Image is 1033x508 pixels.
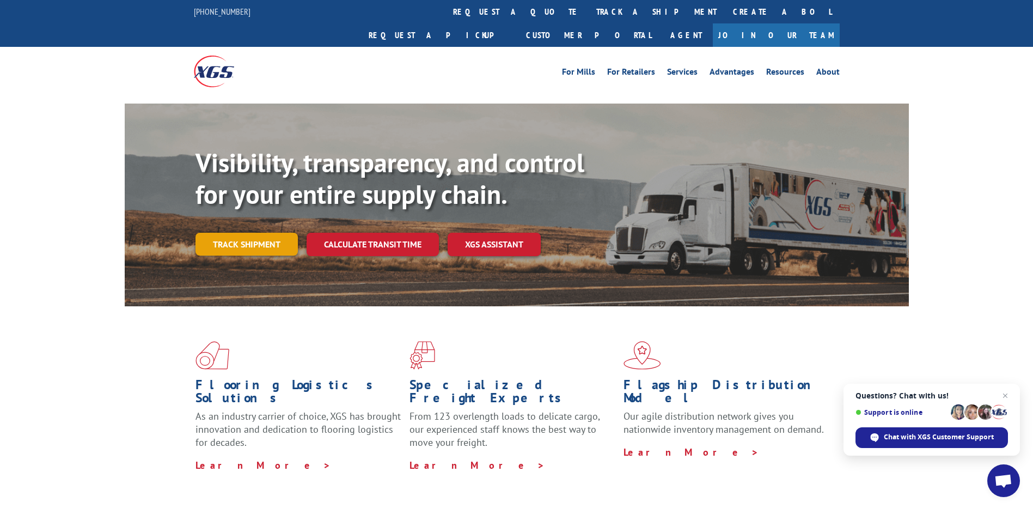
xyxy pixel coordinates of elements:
span: As an industry carrier of choice, XGS has brought innovation and dedication to flooring logistics... [195,410,401,449]
a: For Mills [562,68,595,80]
p: From 123 overlength loads to delicate cargo, our experienced staff knows the best way to move you... [409,410,615,458]
img: xgs-icon-flagship-distribution-model-red [624,341,661,370]
a: Advantages [710,68,754,80]
span: Support is online [855,408,947,416]
span: Chat with XGS Customer Support [884,432,994,442]
a: Services [667,68,698,80]
a: Resources [766,68,804,80]
span: Chat with XGS Customer Support [855,427,1008,448]
a: XGS ASSISTANT [448,233,541,256]
a: Open chat [987,464,1020,497]
a: Learn More > [409,459,545,471]
a: Learn More > [624,446,759,458]
img: xgs-icon-focused-on-flooring-red [409,341,435,370]
span: Questions? Chat with us! [855,391,1008,400]
b: Visibility, transparency, and control for your entire supply chain. [195,146,584,211]
span: Our agile distribution network gives you nationwide inventory management on demand. [624,410,824,436]
h1: Flagship Distribution Model [624,378,829,410]
h1: Specialized Freight Experts [409,378,615,410]
img: xgs-icon-total-supply-chain-intelligence-red [195,341,229,370]
a: Calculate transit time [307,233,439,256]
a: Join Our Team [713,23,840,47]
a: Learn More > [195,459,331,471]
a: Request a pickup [360,23,518,47]
a: Customer Portal [518,23,659,47]
a: Agent [659,23,713,47]
a: [PHONE_NUMBER] [194,6,250,17]
a: Track shipment [195,233,298,256]
a: About [816,68,840,80]
h1: Flooring Logistics Solutions [195,378,401,410]
a: For Retailers [607,68,655,80]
